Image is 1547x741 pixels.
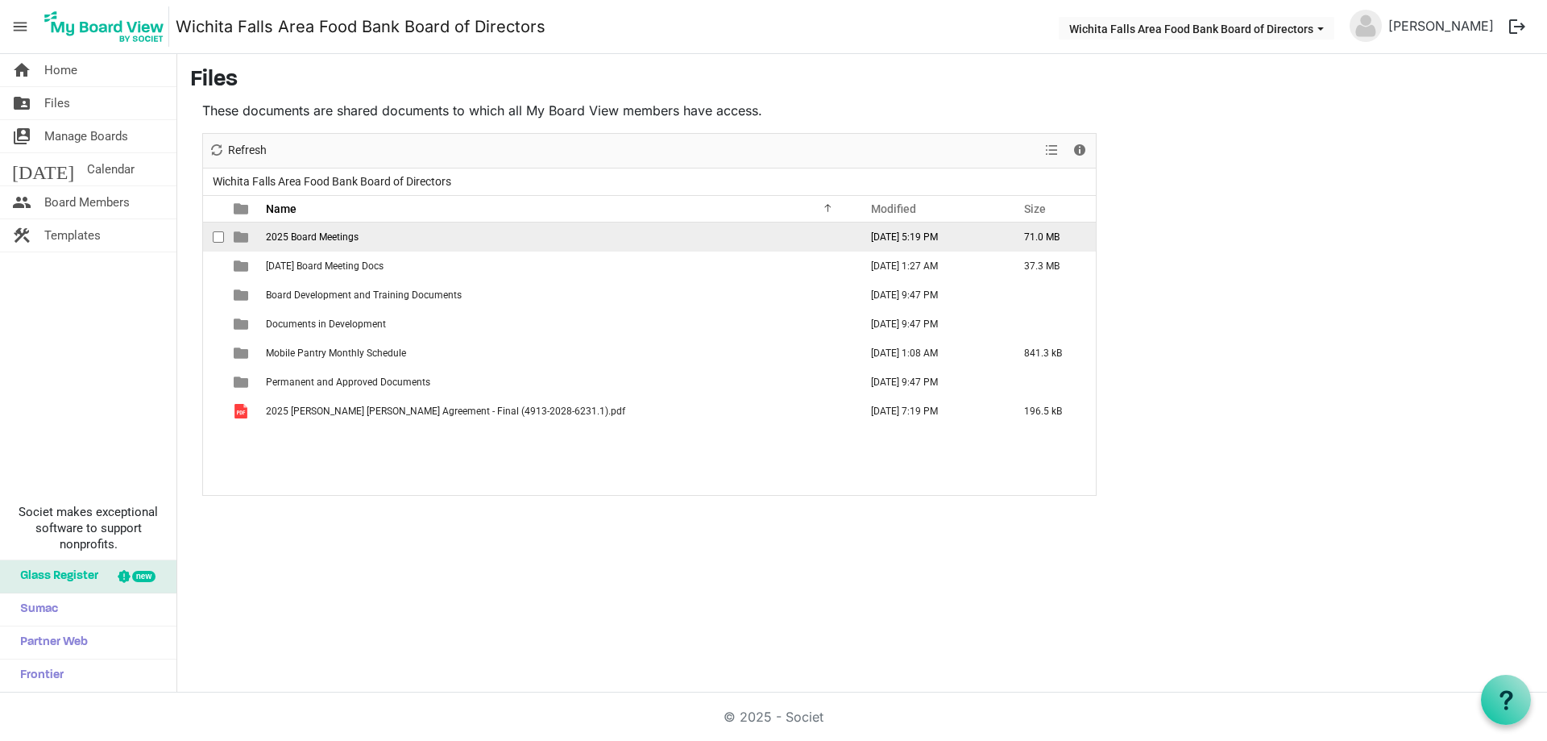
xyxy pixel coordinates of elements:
[854,310,1007,339] td: July 11, 2024 9:47 PM column header Modified
[261,339,854,368] td: Mobile Pantry Monthly Schedule is template cell column header Name
[176,10,545,43] a: Wichita Falls Area Food Bank Board of Directors
[224,397,261,426] td: is template cell column header type
[224,368,261,397] td: is template cell column header type
[261,252,854,281] td: August 2024 Board Meeting Docs is template cell column header Name
[12,87,31,119] span: folder_shared
[266,289,462,301] span: Board Development and Training Documents
[206,140,270,160] button: Refresh
[1059,17,1334,40] button: Wichita Falls Area Food Bank Board of Directors dropdownbutton
[190,67,1534,94] h3: Files
[1500,10,1534,44] button: logout
[266,348,406,359] span: Mobile Pantry Monthly Schedule
[44,120,128,152] span: Manage Boards
[1042,140,1061,160] button: View dropdownbutton
[12,186,31,219] span: people
[203,310,224,339] td: checkbox
[261,368,854,397] td: Permanent and Approved Documents is template cell column header Name
[1382,10,1500,42] a: [PERSON_NAME]
[44,54,77,86] span: Home
[261,223,854,252] td: 2025 Board Meetings is template cell column header Name
[1007,368,1096,397] td: is template cell column header Size
[12,560,98,593] span: Glass Register
[12,593,58,626] span: Sumac
[1039,134,1066,168] div: View
[1007,252,1096,281] td: 37.3 MB is template cell column header Size
[224,281,261,310] td: is template cell column header type
[261,310,854,339] td: Documents in Development is template cell column header Name
[1007,223,1096,252] td: 71.0 MB is template cell column header Size
[203,368,224,397] td: checkbox
[224,310,261,339] td: is template cell column header type
[12,660,64,692] span: Frontier
[12,153,74,185] span: [DATE]
[266,318,386,330] span: Documents in Development
[203,134,272,168] div: Refresh
[261,397,854,426] td: 2025 James N McCoy Grant Agreement - Final (4913-2028-6231.1).pdf is template cell column header ...
[203,281,224,310] td: checkbox
[132,571,156,582] div: new
[1350,10,1382,42] img: no-profile-picture.svg
[44,186,130,219] span: Board Members
[261,281,854,310] td: Board Development and Training Documents is template cell column header Name
[39,6,176,47] a: My Board View Logo
[266,231,359,243] span: 2025 Board Meetings
[854,339,1007,368] td: March 19, 2025 1:08 AM column header Modified
[854,223,1007,252] td: August 25, 2025 5:19 PM column header Modified
[1007,310,1096,339] td: is template cell column header Size
[871,202,916,215] span: Modified
[224,223,261,252] td: is template cell column header type
[203,252,224,281] td: checkbox
[854,368,1007,397] td: July 11, 2024 9:47 PM column header Modified
[1007,397,1096,426] td: 196.5 kB is template cell column header Size
[266,406,625,417] span: 2025 [PERSON_NAME] [PERSON_NAME] Agreement - Final (4913-2028-6231.1).pdf
[202,101,1097,120] p: These documents are shared documents to which all My Board View members have access.
[7,504,169,552] span: Societ makes exceptional software to support nonprofits.
[266,377,430,388] span: Permanent and Approved Documents
[44,219,101,252] span: Templates
[854,252,1007,281] td: March 19, 2025 1:27 AM column header Modified
[1007,281,1096,310] td: is template cell column header Size
[1066,134,1093,168] div: Details
[203,339,224,368] td: checkbox
[12,54,31,86] span: home
[1024,202,1046,215] span: Size
[266,260,384,272] span: [DATE] Board Meeting Docs
[224,339,261,368] td: is template cell column header type
[1007,339,1096,368] td: 841.3 kB is template cell column header Size
[39,6,169,47] img: My Board View Logo
[12,627,88,659] span: Partner Web
[224,252,261,281] td: is template cell column header type
[12,219,31,252] span: construction
[203,223,224,252] td: checkbox
[87,153,135,185] span: Calendar
[44,87,70,119] span: Files
[1069,140,1091,160] button: Details
[12,120,31,152] span: switch_account
[226,140,268,160] span: Refresh
[854,397,1007,426] td: February 09, 2025 7:19 PM column header Modified
[724,709,823,725] a: © 2025 - Societ
[209,172,454,192] span: Wichita Falls Area Food Bank Board of Directors
[854,281,1007,310] td: July 11, 2024 9:47 PM column header Modified
[266,202,297,215] span: Name
[5,11,35,42] span: menu
[203,397,224,426] td: checkbox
